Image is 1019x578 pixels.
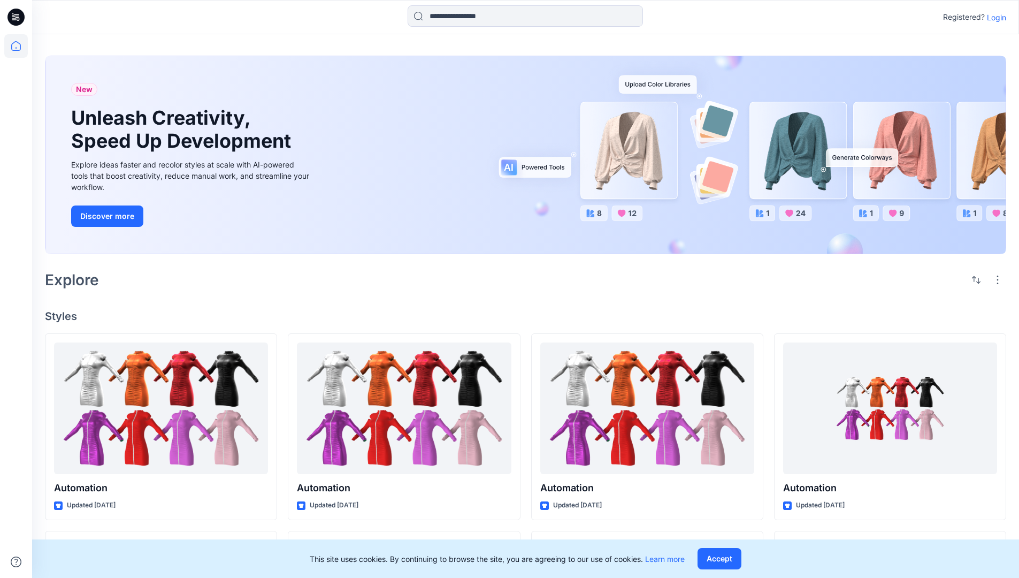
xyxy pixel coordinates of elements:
[553,500,602,511] p: Updated [DATE]
[54,481,268,496] p: Automation
[783,343,997,475] a: Automation
[45,271,99,288] h2: Explore
[540,343,754,475] a: Automation
[297,481,511,496] p: Automation
[645,554,685,564] a: Learn more
[71,206,312,227] a: Discover more
[76,83,93,96] span: New
[71,159,312,193] div: Explore ideas faster and recolor styles at scale with AI-powered tools that boost creativity, red...
[796,500,845,511] p: Updated [DATE]
[540,481,754,496] p: Automation
[297,343,511,475] a: Automation
[310,500,358,511] p: Updated [DATE]
[54,343,268,475] a: Automation
[987,12,1006,23] p: Login
[71,206,143,227] button: Discover more
[67,500,116,511] p: Updated [DATE]
[45,310,1006,323] h4: Styles
[943,11,985,24] p: Registered?
[698,548,741,569] button: Accept
[71,107,296,153] h1: Unleash Creativity, Speed Up Development
[310,553,685,565] p: This site uses cookies. By continuing to browse the site, you are agreeing to our use of cookies.
[783,481,997,496] p: Automation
